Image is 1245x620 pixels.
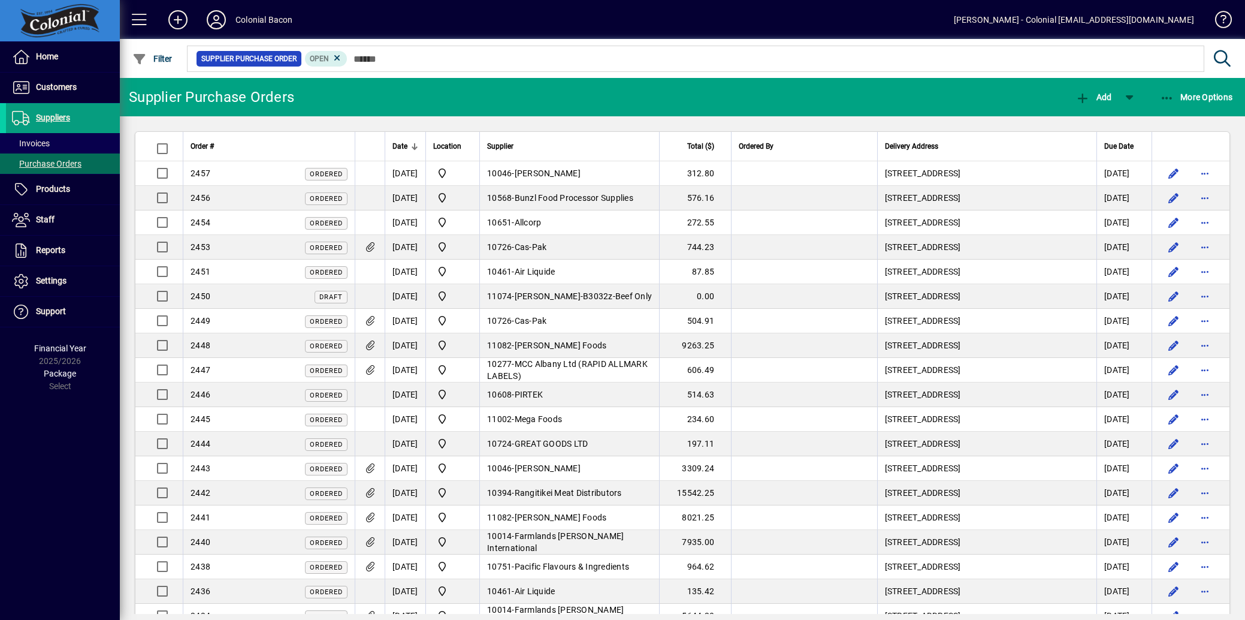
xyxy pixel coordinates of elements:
[1096,530,1152,555] td: [DATE]
[385,358,425,383] td: [DATE]
[1096,383,1152,407] td: [DATE]
[310,195,343,203] span: Ordered
[487,242,512,252] span: 10726
[385,481,425,505] td: [DATE]
[129,88,294,107] div: Supplier Purchase Orders
[515,488,622,498] span: Rangitikei Meat Distributors
[479,530,659,555] td: -
[877,333,1096,358] td: [STREET_ADDRESS]
[659,432,731,456] td: 197.11
[659,186,731,210] td: 576.16
[310,170,343,178] span: Ordered
[1164,483,1183,502] button: Edit
[385,210,425,235] td: [DATE]
[1195,262,1214,281] button: More options
[1164,287,1183,306] button: Edit
[479,333,659,358] td: -
[1075,92,1111,102] span: Add
[433,412,472,426] span: Colonial Bacon
[191,140,214,153] span: Order #
[310,514,343,522] span: Ordered
[877,284,1096,309] td: [STREET_ADDRESS]
[479,432,659,456] td: -
[1164,434,1183,453] button: Edit
[479,383,659,407] td: -
[1195,410,1214,429] button: More options
[487,316,512,326] span: 10726
[1195,483,1214,502] button: More options
[487,531,624,553] span: Farmlands [PERSON_NAME] International
[385,309,425,333] td: [DATE]
[36,245,65,255] span: Reports
[877,530,1096,555] td: [STREET_ADDRESS]
[479,186,659,210] td: -
[433,461,472,475] span: Colonial Bacon
[385,284,425,309] td: [DATE]
[1096,358,1152,383] td: [DATE]
[433,535,472,549] span: Colonial Bacon
[515,562,630,571] span: Pacific Flavours & Ingredients
[1164,188,1183,207] button: Edit
[1164,582,1183,601] button: Edit
[36,306,66,316] span: Support
[191,464,210,473] span: 2443
[515,316,547,326] span: Cas-Pak
[1164,262,1183,281] button: Edit
[1164,459,1183,478] button: Edit
[659,481,731,505] td: 15542.25
[191,414,210,424] span: 2445
[877,579,1096,604] td: [STREET_ADDRESS]
[191,267,210,276] span: 2451
[515,218,542,227] span: Allcorp
[1096,284,1152,309] td: [DATE]
[515,390,543,399] span: PIRTEK
[1096,161,1152,186] td: [DATE]
[1164,532,1183,552] button: Edit
[433,264,472,279] span: Colonial Bacon
[877,358,1096,383] td: [STREET_ADDRESS]
[36,184,70,194] span: Products
[487,464,512,473] span: 10046
[310,490,343,498] span: Ordered
[479,579,659,604] td: -
[310,588,343,596] span: Ordered
[487,341,512,350] span: 11082
[1195,532,1214,552] button: More options
[12,139,50,148] span: Invoices
[433,486,472,500] span: Colonial Bacon
[877,555,1096,579] td: [STREET_ADDRESS]
[310,269,343,276] span: Ordered
[385,333,425,358] td: [DATE]
[1195,164,1214,183] button: More options
[385,456,425,481] td: [DATE]
[191,586,210,596] span: 2436
[6,42,120,72] a: Home
[433,559,472,574] span: Colonial Bacon
[385,407,425,432] td: [DATE]
[433,338,472,353] span: Colonial Bacon
[659,161,731,186] td: 312.80
[6,236,120,266] a: Reports
[191,291,210,301] span: 2450
[191,242,210,252] span: 2453
[6,297,120,327] a: Support
[191,562,210,571] span: 2438
[310,55,329,63] span: Open
[385,186,425,210] td: [DATE]
[1195,237,1214,257] button: More options
[877,481,1096,505] td: [STREET_ADDRESS]
[1096,505,1152,530] td: [DATE]
[659,555,731,579] td: 964.62
[659,383,731,407] td: 514.63
[1195,459,1214,478] button: More options
[877,383,1096,407] td: [STREET_ADDRESS]
[1096,432,1152,456] td: [DATE]
[191,218,210,227] span: 2454
[1096,579,1152,604] td: [DATE]
[191,488,210,498] span: 2442
[1096,235,1152,260] td: [DATE]
[191,193,210,203] span: 2456
[487,193,512,203] span: 10568
[6,266,120,296] a: Settings
[1195,385,1214,404] button: More options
